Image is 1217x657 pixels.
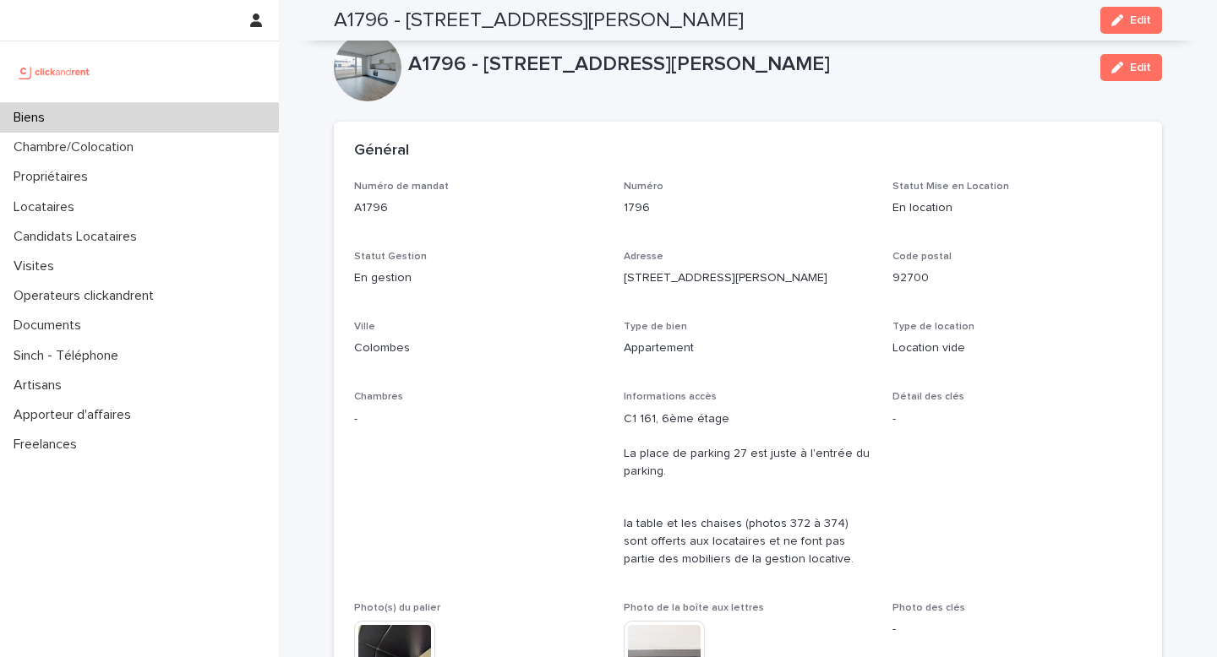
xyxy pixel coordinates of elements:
[408,52,1087,77] p: A1796 - [STREET_ADDRESS][PERSON_NAME]
[354,269,603,287] p: En gestion
[892,182,1009,192] span: Statut Mise en Location
[354,199,603,217] p: A1796
[7,407,145,423] p: Apporteur d'affaires
[892,322,974,332] span: Type de location
[7,229,150,245] p: Candidats Locataires
[7,110,58,126] p: Biens
[1130,62,1151,73] span: Edit
[7,139,147,155] p: Chambre/Colocation
[354,322,375,332] span: Ville
[7,318,95,334] p: Documents
[624,392,717,402] span: Informations accès
[354,339,603,357] p: Colombes
[7,258,68,274] p: Visites
[624,252,663,262] span: Adresse
[892,252,952,262] span: Code postal
[14,55,96,89] img: UCB0brd3T0yccxBKYDjQ
[892,603,965,613] span: Photo des clés
[624,603,764,613] span: Photo de la boîte aux lettres
[624,182,663,192] span: Numéro
[354,252,427,262] span: Statut Gestion
[624,339,873,357] p: Appartement
[354,410,603,428] p: -
[7,169,101,185] p: Propriétaires
[892,339,1142,357] p: Location vide
[624,269,873,287] p: [STREET_ADDRESS][PERSON_NAME]
[624,322,687,332] span: Type de bien
[7,437,90,453] p: Freelances
[7,199,88,215] p: Locataires
[7,288,167,304] p: Operateurs clickandrent
[892,392,964,402] span: Détail des clés
[354,142,409,160] h2: Général
[1100,54,1162,81] button: Edit
[624,410,873,568] p: C1 161, 6ème étage La place de parking 27 est juste à l'entrée du parking. la table et les chaise...
[354,603,440,613] span: Photo(s) du palier
[354,392,403,402] span: Chambres
[7,348,132,364] p: Sinch - Téléphone
[624,199,873,217] p: 1796
[892,410,1142,428] p: -
[892,269,1142,287] p: 92700
[354,182,449,192] span: Numéro de mandat
[1130,14,1151,26] span: Edit
[7,377,75,394] p: Artisans
[892,199,1142,217] p: En location
[892,621,1142,638] p: -
[334,8,744,33] h2: A1796 - [STREET_ADDRESS][PERSON_NAME]
[1100,7,1162,34] button: Edit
